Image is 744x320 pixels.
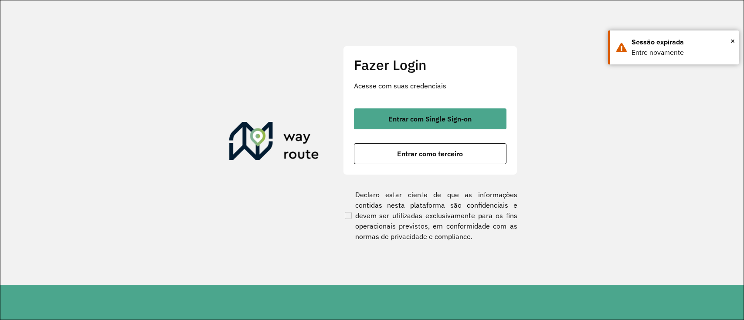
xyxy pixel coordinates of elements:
[354,57,506,73] h2: Fazer Login
[343,189,517,242] label: Declaro estar ciente de que as informações contidas nesta plataforma são confidenciais e devem se...
[354,81,506,91] p: Acesse com suas credenciais
[397,150,463,157] span: Entrar como terceiro
[632,37,732,47] div: Sessão expirada
[632,47,732,58] div: Entre novamente
[229,122,319,164] img: Roteirizador AmbevTech
[388,115,472,122] span: Entrar com Single Sign-on
[730,34,735,47] button: Close
[354,143,506,164] button: button
[354,108,506,129] button: button
[730,34,735,47] span: ×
